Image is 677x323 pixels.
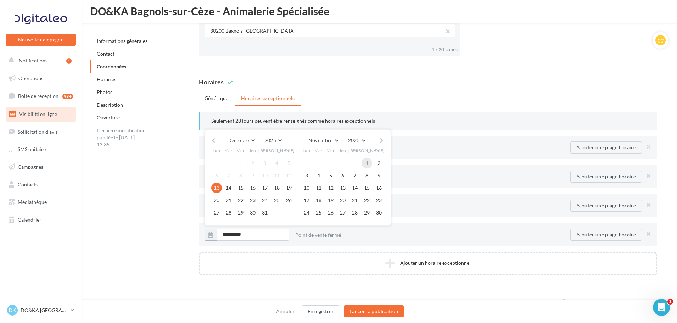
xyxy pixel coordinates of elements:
a: Horaires [97,76,116,82]
button: 29 [235,207,246,218]
span: Mar [224,147,233,154]
div: 30200 Bagnols-[GEOGRAPHIC_DATA] [205,24,455,37]
span: Mer [236,147,245,154]
button: 29 [362,207,372,218]
span: Lun [213,147,220,154]
button: Novembre [306,135,341,145]
button: 20 [211,195,222,206]
a: Description [97,102,123,108]
div: Horaires [199,79,224,85]
div: Dernière modification publiée le [DATE] 13:35 [90,124,154,151]
button: 22 [362,195,372,206]
button: 2 [247,158,258,168]
p: Seulement 28 jours peuvent être renseignés comme horaires exceptionnels [211,117,646,124]
button: 10 [301,183,312,193]
button: 18 [272,183,282,193]
button: 12 [325,183,336,193]
button: 24 [259,195,270,206]
button: 28 [349,207,360,218]
button: 14 [349,183,360,193]
span: Dim [375,147,383,154]
button: 7 [349,170,360,181]
button: Ajouter une plage horaire [570,171,642,183]
a: Informations générales [97,38,147,44]
span: Médiathèque [18,199,47,205]
button: 2025 [262,135,285,145]
span: Boîte de réception [18,93,58,99]
button: 19 [284,183,294,193]
span: Contacts [18,182,38,188]
button: Nouvelle campagne [6,34,76,46]
button: 26 [325,207,336,218]
span: Sollicitation d'avis [18,128,58,134]
span: 1 [667,299,673,305]
button: Ajouter une plage horaire [570,141,642,154]
button: Octobre [227,135,257,145]
button: 5 [284,158,294,168]
a: Contacts [4,177,77,192]
button: 2 [374,158,384,168]
button: 28 [223,207,234,218]
span: DO&KA Bagnols-sur-Cèze - Animalerie Spécialisée [90,6,329,16]
button: 27 [211,207,222,218]
span: Calendrier [18,217,41,223]
button: 13 [337,183,348,193]
button: 5 [325,170,336,181]
button: Annuler [273,307,298,316]
button: Enregistrer [302,305,340,317]
a: Coordonnées [97,63,126,69]
button: 18 [313,195,324,206]
button: 4 [272,158,282,168]
span: [PERSON_NAME] [348,147,385,154]
button: 20 [337,195,348,206]
button: 17 [259,183,270,193]
span: Jeu [339,147,346,154]
button: Lancer la publication [344,305,404,317]
button: Ajouter une plage horaire [570,229,642,241]
span: Opérations [18,75,43,81]
button: 3 [259,158,270,168]
div: Point de vente fermé [295,141,565,154]
button: 1 [362,158,372,168]
button: 25 [272,195,282,206]
button: Ajouter une plage horaire [570,200,642,212]
button: 2025 [345,135,368,145]
button: 10 [259,170,270,181]
div: Point de vente fermé [295,171,565,183]
button: 7 [223,170,234,181]
li: Générique [199,92,234,105]
span: [PERSON_NAME] [258,147,295,154]
span: 2025 [264,137,276,143]
span: Mer [326,147,335,154]
button: Notifications 1 [4,53,74,68]
a: SMS unitaire [4,142,77,157]
button: 12 [284,170,294,181]
a: Sollicitation d'avis [4,124,77,139]
button: 9 [374,170,384,181]
button: 13 [211,183,222,193]
li: Horaires exceptionnels [235,92,301,106]
div: 99+ [62,94,73,99]
div: 1 [66,58,72,64]
button: 21 [223,195,234,206]
a: DK DO&KA [GEOGRAPHIC_DATA] [6,303,76,317]
button: 14 [223,183,234,193]
button: Ajouter un horaire exceptionnel [199,252,657,275]
span: SMS unitaire [18,146,46,152]
a: Comment sont utilisées mes photos [561,298,651,307]
button: 23 [247,195,258,206]
a: Visibilité en ligne [4,107,77,122]
button: 27 [337,207,348,218]
span: Mar [314,147,323,154]
div: 1 / 20 zones [432,46,458,53]
span: Notifications [19,57,47,63]
button: 19 [325,195,336,206]
button: 23 [374,195,384,206]
button: 24 [301,207,312,218]
button: 31 [259,207,270,218]
button: 9 [247,170,258,181]
div: Point de vente fermé [295,200,565,212]
a: Médiathèque [4,195,77,210]
button: 1 [235,158,246,168]
span: Campagnes [18,164,43,170]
